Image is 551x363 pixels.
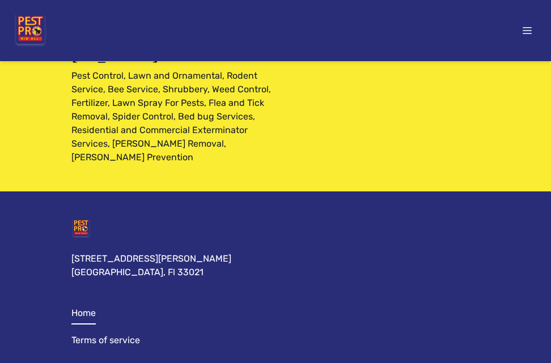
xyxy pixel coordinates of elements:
[71,69,275,164] div: Pest Control, Lawn and Ornamental, Rodent Service, Bee Service, Shrubbery, Weed Control, Fertiliz...
[71,252,231,279] div: [STREET_ADDRESS][PERSON_NAME] [GEOGRAPHIC_DATA], Fl 33021
[71,3,275,65] p: Local Pest Control, [GEOGRAPHIC_DATA][US_STATE]
[71,219,91,238] img: Pest Pro Rid All, LLC
[71,306,96,320] a: Home
[71,334,140,347] a: Terms of service
[14,14,47,48] img: Pest Pro Rid All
